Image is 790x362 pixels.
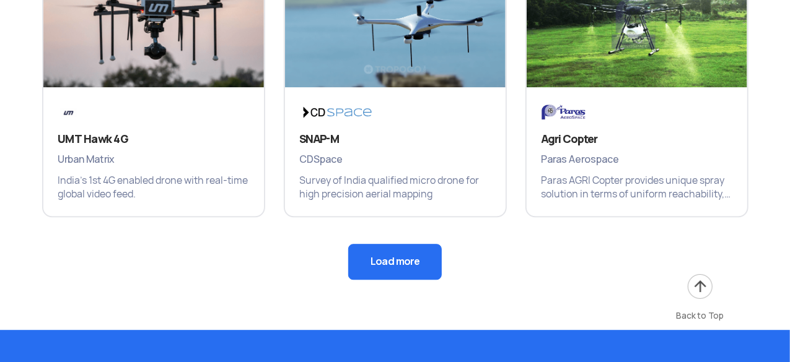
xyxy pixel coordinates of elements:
[687,273,714,300] img: ic_arrow-up.png
[542,132,732,147] h3: Agri Copter
[673,306,727,325] div: Back to Top
[348,244,442,280] button: Load more
[542,174,732,201] p: Paras AGRI Copter provides unique spray solution in terms of uniform reachability, multiple terra...
[300,152,491,168] span: CDSpace
[300,102,375,123] img: Brand
[58,174,249,201] p: India's 1st 4G enabled drone with real-time global video feed.
[58,132,249,147] h3: UMT Hawk 4G
[58,102,79,123] img: Brand
[58,152,249,168] span: Urban Matrix
[300,132,491,147] h3: SNAP-M
[300,174,491,201] p: Survey of India qualified micro drone for high precision aerial mapping
[542,152,732,168] span: Paras Aerospace
[542,102,617,123] img: Brand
